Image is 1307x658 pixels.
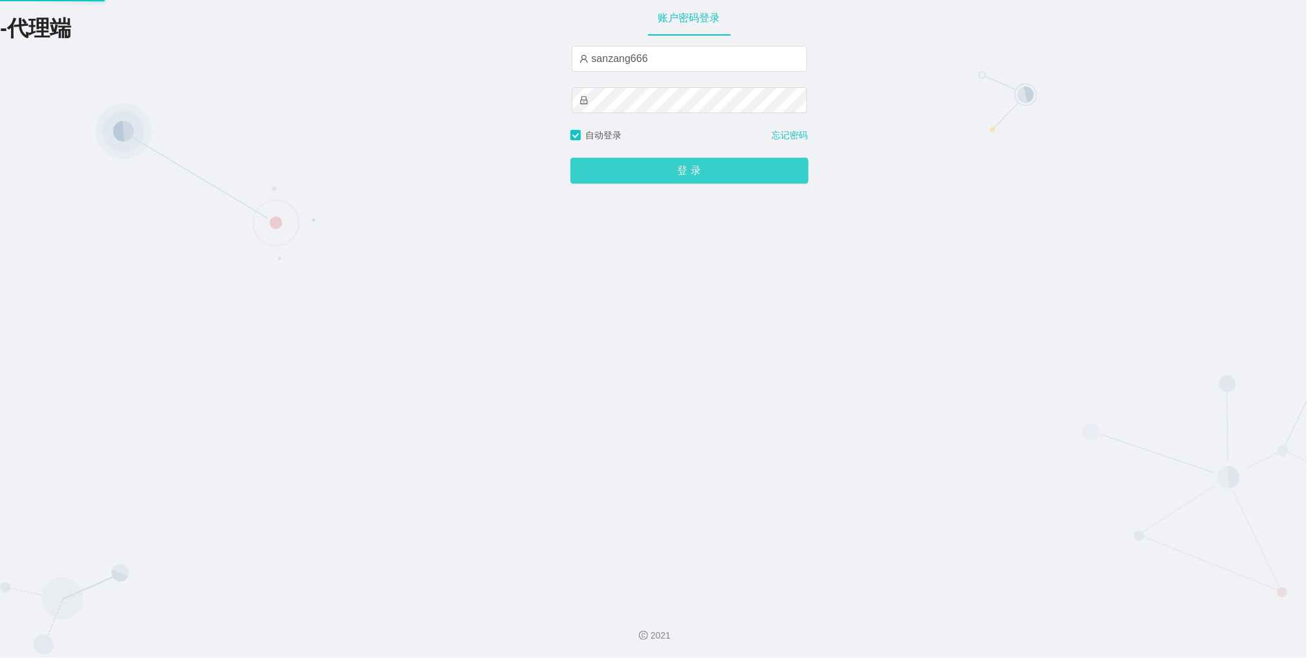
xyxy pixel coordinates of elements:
[639,631,648,640] i: 图标：版权
[579,54,589,63] i: 图标： 用户
[579,96,589,105] i: 图标： 锁
[586,130,622,140] font: 自动登录
[651,630,671,641] font: 2021
[572,46,807,72] input: 请输入
[570,158,808,184] button: 登录
[772,130,808,140] font: 忘记密码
